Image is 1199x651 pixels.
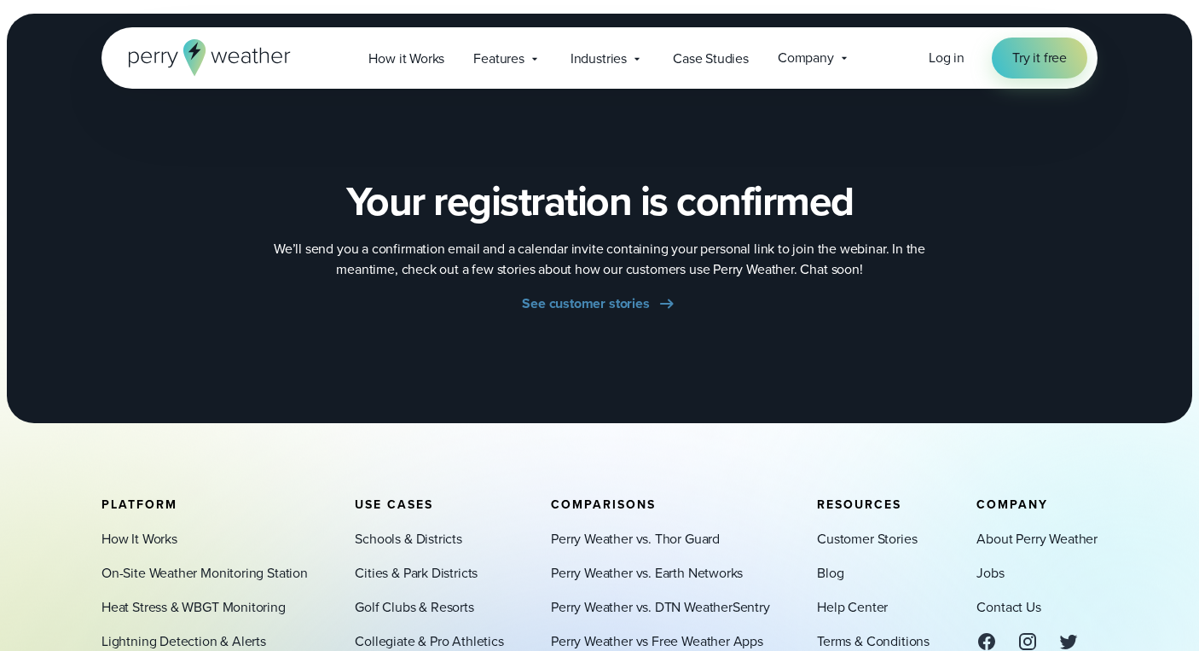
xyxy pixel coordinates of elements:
[551,597,770,618] a: Perry Weather vs. DTN WeatherSentry
[658,41,763,76] a: Case Studies
[355,597,473,618] a: Golf Clubs & Resorts
[551,563,743,584] a: Perry Weather vs. Earth Networks
[355,529,462,549] a: Schools & Districts
[992,38,1087,78] a: Try it free
[101,597,286,618] a: Heat Stress & WBGT Monitoring
[355,496,433,514] span: Use Cases
[346,177,854,225] h2: Your registration is confirmed
[929,48,964,67] span: Log in
[817,529,917,549] a: Customer Stories
[976,496,1048,514] span: Company
[101,496,177,514] span: Platform
[101,529,177,549] a: How It Works
[522,294,649,314] span: See customer stories
[817,597,888,618] a: Help Center
[571,49,627,69] span: Industries
[673,49,749,69] span: Case Studies
[355,563,478,584] a: Cities & Park Districts
[258,239,941,280] p: We’ll send you a confirmation email and a calendar invite containing your personal link to join t...
[1012,48,1067,68] span: Try it free
[976,563,1004,584] a: Jobs
[473,49,524,69] span: Features
[817,496,901,514] span: Resources
[368,49,444,69] span: How it Works
[354,41,459,76] a: How it Works
[976,529,1098,549] a: About Perry Weather
[522,294,676,314] a: See customer stories
[778,48,834,68] span: Company
[551,529,720,549] a: Perry Weather vs. Thor Guard
[551,496,656,514] span: Comparisons
[101,563,308,584] a: On-Site Weather Monitoring Station
[976,597,1040,618] a: Contact Us
[929,48,964,68] a: Log in
[817,563,843,584] a: Blog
